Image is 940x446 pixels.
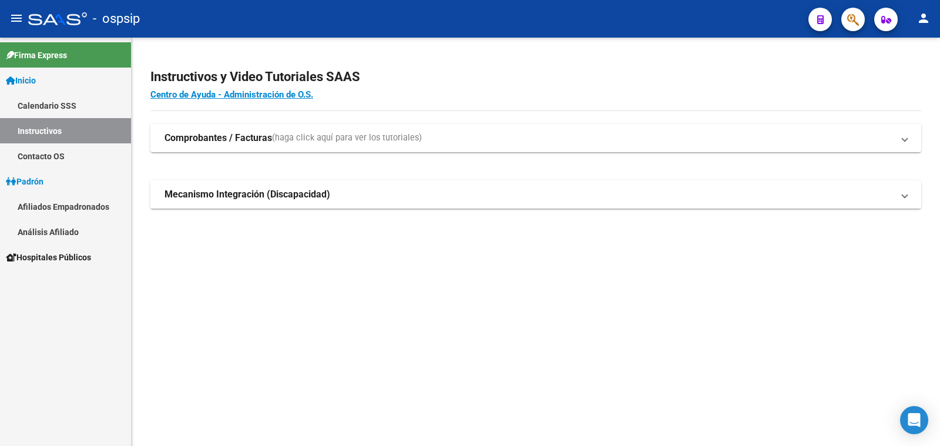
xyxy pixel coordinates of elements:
mat-expansion-panel-header: Mecanismo Integración (Discapacidad) [150,180,921,209]
mat-icon: menu [9,11,23,25]
strong: Mecanismo Integración (Discapacidad) [164,188,330,201]
mat-expansion-panel-header: Comprobantes / Facturas(haga click aquí para ver los tutoriales) [150,124,921,152]
h2: Instructivos y Video Tutoriales SAAS [150,66,921,88]
div: Open Intercom Messenger [900,406,928,434]
a: Centro de Ayuda - Administración de O.S. [150,89,313,100]
span: Firma Express [6,49,67,62]
span: (haga click aquí para ver los tutoriales) [272,132,422,145]
span: Padrón [6,175,43,188]
span: Inicio [6,74,36,87]
span: - ospsip [93,6,140,32]
strong: Comprobantes / Facturas [164,132,272,145]
span: Hospitales Públicos [6,251,91,264]
mat-icon: person [916,11,931,25]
